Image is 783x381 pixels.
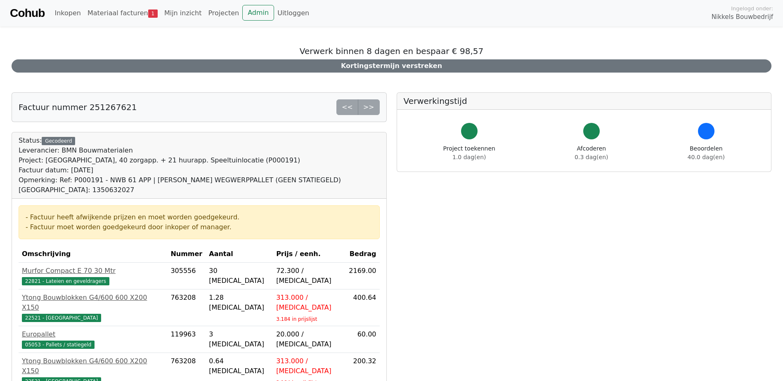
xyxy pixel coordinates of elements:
[161,5,205,21] a: Mijn inzicht
[19,102,137,112] h5: Factuur nummer 251267621
[575,144,608,162] div: Afcoderen
[209,329,270,349] div: 3 [MEDICAL_DATA]
[575,154,608,160] span: 0.3 dag(en)
[276,316,317,322] sub: 3.184 in prijslijst
[22,329,164,339] div: Europallet
[22,293,164,322] a: Ytong Bouwblokken G4/600 600 X200 X15022521 - [GEOGRAPHIC_DATA]
[167,289,206,326] td: 763208
[42,137,75,145] div: Gecodeerd
[167,326,206,353] td: 119963
[276,266,342,286] div: 72.300 / [MEDICAL_DATA]
[276,293,342,313] div: 313.000 / [MEDICAL_DATA]
[345,246,379,263] th: Bedrag
[12,46,771,56] h5: Verwerk binnen 8 dagen en bespaar € 98,57
[273,246,345,263] th: Prijs / eenh.
[19,165,380,175] div: Factuur datum: [DATE]
[26,222,373,232] div: - Factuur moet worden goedgekeurd door inkoper of manager.
[22,329,164,349] a: Europallet05053 - Pallets / statiegeld
[345,289,379,326] td: 400.64
[51,5,84,21] a: Inkopen
[19,146,380,155] div: Leverancier: BMN Bouwmaterialen
[19,246,167,263] th: Omschrijving
[242,5,274,21] a: Admin
[688,154,725,160] span: 40.0 dag(en)
[10,3,45,23] a: Cohub
[443,144,495,162] div: Project toekennen
[22,277,109,285] span: 22821 - Lateien en geveldragers
[276,356,342,376] div: 313.000 / [MEDICAL_DATA]
[12,59,771,73] div: Kortingstermijn verstreken
[345,263,379,289] td: 2169.00
[209,266,270,286] div: 30 [MEDICAL_DATA]
[209,356,270,376] div: 0.64 [MEDICAL_DATA]
[19,155,380,165] div: Project: [GEOGRAPHIC_DATA], 40 zorgapp. + 21 huurapp. Speeltuinlocatie (P000191)
[22,341,95,349] span: 05053 - Pallets / statiegeld
[404,96,765,106] h5: Verwerkingstijd
[22,314,101,322] span: 22521 - [GEOGRAPHIC_DATA]
[22,293,164,313] div: Ytong Bouwblokken G4/600 600 X200 X150
[274,5,312,21] a: Uitloggen
[19,175,380,195] div: Opmerking: Ref: P000191 - NWB 61 APP | [PERSON_NAME] WEGWERPPALLET (GEEN STATIEGELD) [GEOGRAPHIC_...
[26,212,373,222] div: - Factuur heeft afwijkende prijzen en moet worden goedgekeurd.
[688,144,725,162] div: Beoordelen
[276,329,342,349] div: 20.000 / [MEDICAL_DATA]
[167,246,206,263] th: Nummer
[22,356,164,376] div: Ytong Bouwblokken G4/600 600 X200 X150
[22,266,164,286] a: Murfor Compact E 70 30 Mtr22821 - Lateien en geveldragers
[19,136,380,195] div: Status:
[167,263,206,289] td: 305556
[209,293,270,313] div: 1.28 [MEDICAL_DATA]
[22,266,164,276] div: Murfor Compact E 70 30 Mtr
[84,5,161,21] a: Materiaal facturen1
[345,326,379,353] td: 60.00
[712,12,773,22] span: Nikkels Bouwbedrijf
[452,154,486,160] span: 1.0 dag(en)
[731,5,773,12] span: Ingelogd onder:
[206,246,273,263] th: Aantal
[148,9,158,18] span: 1
[205,5,242,21] a: Projecten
